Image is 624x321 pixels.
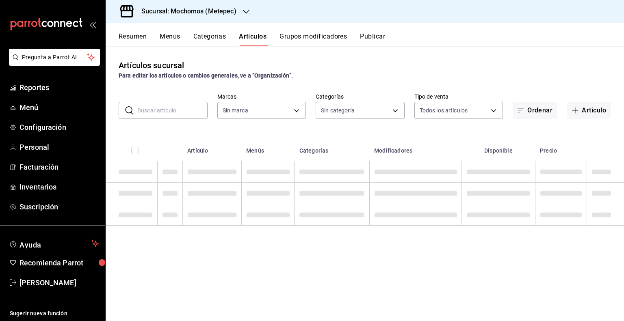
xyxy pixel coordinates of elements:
[316,94,405,99] label: Categorías
[135,6,236,16] h3: Sucursal: Mochomos (Metepec)
[420,106,468,114] span: Todos los artículos
[19,162,99,172] span: Facturación
[223,106,248,114] span: Sin marca
[462,135,535,161] th: Disponible
[369,135,462,161] th: Modificadores
[321,106,355,114] span: Sin categoría
[217,94,306,99] label: Marcas
[6,59,100,67] a: Pregunta a Parrot AI
[119,59,184,71] div: Artículos sucursal
[9,49,100,66] button: Pregunta a Parrot AI
[414,94,503,99] label: Tipo de venta
[160,32,180,46] button: Menús
[513,102,557,119] button: Ordenar
[567,102,611,119] button: Artículo
[239,32,266,46] button: Artículos
[22,53,87,62] span: Pregunta a Parrot AI
[193,32,226,46] button: Categorías
[19,181,99,192] span: Inventarios
[360,32,385,46] button: Publicar
[295,135,369,161] th: Categorías
[241,135,295,161] th: Menús
[119,32,147,46] button: Resumen
[182,135,241,161] th: Artículo
[89,21,96,28] button: open_drawer_menu
[535,135,587,161] th: Precio
[19,102,99,113] span: Menú
[10,309,99,318] span: Sugerir nueva función
[119,32,624,46] div: navigation tabs
[19,122,99,133] span: Configuración
[279,32,347,46] button: Grupos modificadores
[119,72,293,79] strong: Para editar los artículos o cambios generales, ve a “Organización”.
[19,201,99,212] span: Suscripción
[19,82,99,93] span: Reportes
[19,277,99,288] span: [PERSON_NAME]
[19,239,88,248] span: Ayuda
[19,257,99,268] span: Recomienda Parrot
[137,102,208,118] input: Buscar artículo
[19,142,99,153] span: Personal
